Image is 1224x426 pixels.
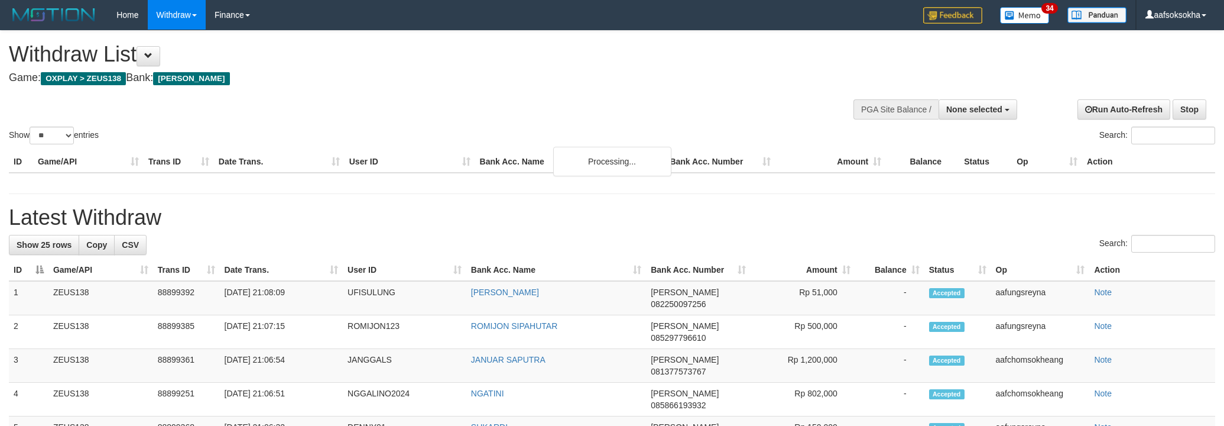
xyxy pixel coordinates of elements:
td: - [855,383,924,417]
td: 2 [9,315,48,349]
img: Button%20Memo.svg [1000,7,1050,24]
th: Op [1012,151,1082,173]
td: 88899251 [153,383,220,417]
th: Game/API: activate to sort column ascending [48,259,153,281]
span: CSV [122,240,139,250]
th: Balance [886,151,959,173]
a: Note [1094,288,1112,297]
a: Note [1094,389,1112,398]
label: Search: [1099,127,1215,144]
img: panduan.png [1067,7,1126,23]
td: - [855,315,924,349]
td: 1 [9,281,48,315]
th: ID: activate to sort column descending [9,259,48,281]
th: Bank Acc. Number: activate to sort column ascending [646,259,751,281]
td: 88899392 [153,281,220,315]
td: 88899385 [153,315,220,349]
td: Rp 51,000 [751,281,855,315]
span: None selected [946,105,1002,114]
a: Run Auto-Refresh [1077,99,1170,120]
td: Rp 1,200,000 [751,349,855,383]
th: Bank Acc. Number [665,151,775,173]
th: ID [9,151,33,173]
span: Copy 085297796610 to clipboard [651,333,706,343]
span: Accepted [929,389,965,399]
th: Bank Acc. Name: activate to sort column ascending [466,259,646,281]
td: aafungsreyna [991,315,1090,349]
td: ZEUS138 [48,315,153,349]
a: Note [1094,321,1112,331]
h4: Game: Bank: [9,72,804,84]
span: [PERSON_NAME] [651,389,719,398]
th: Trans ID: activate to sort column ascending [153,259,220,281]
h1: Latest Withdraw [9,206,1215,230]
th: Amount [775,151,886,173]
td: ROMIJON123 [343,315,466,349]
span: OXPLAY > ZEUS138 [41,72,126,85]
td: [DATE] 21:07:15 [220,315,343,349]
th: Date Trans.: activate to sort column ascending [220,259,343,281]
input: Search: [1131,235,1215,253]
a: NGATINI [471,389,504,398]
td: ZEUS138 [48,383,153,417]
a: CSV [114,235,147,255]
span: Accepted [929,288,965,298]
div: PGA Site Balance / [853,99,939,120]
td: Rp 500,000 [751,315,855,349]
td: ZEUS138 [48,281,153,315]
td: JANGGALS [343,349,466,383]
td: 4 [9,383,48,417]
label: Show entries [9,127,99,144]
td: [DATE] 21:06:51 [220,383,343,417]
input: Search: [1131,127,1215,144]
span: [PERSON_NAME] [651,321,719,331]
th: Date Trans. [214,151,345,173]
td: 3 [9,349,48,383]
th: User ID: activate to sort column ascending [343,259,466,281]
th: Balance: activate to sort column ascending [855,259,924,281]
span: Accepted [929,322,965,332]
td: Rp 802,000 [751,383,855,417]
span: Copy 082250097256 to clipboard [651,299,706,309]
th: Game/API [33,151,144,173]
td: aafchomsokheang [991,349,1090,383]
th: Amount: activate to sort column ascending [751,259,855,281]
span: [PERSON_NAME] [651,288,719,297]
select: Showentries [30,127,74,144]
th: Bank Acc. Name [475,151,665,173]
div: Processing... [553,147,671,176]
a: ROMIJON SIPAHUTAR [471,321,558,331]
img: MOTION_logo.png [9,6,99,24]
td: aafchomsokheang [991,383,1090,417]
td: - [855,281,924,315]
td: NGGALINO2024 [343,383,466,417]
span: Accepted [929,356,965,366]
span: Copy [86,240,107,250]
td: ZEUS138 [48,349,153,383]
span: Copy 081377573767 to clipboard [651,367,706,376]
td: aafungsreyna [991,281,1090,315]
th: Action [1082,151,1215,173]
a: JANUAR SAPUTRA [471,355,546,364]
th: Status [959,151,1012,173]
td: 88899361 [153,349,220,383]
label: Search: [1099,235,1215,253]
td: - [855,349,924,383]
td: [DATE] 21:08:09 [220,281,343,315]
span: Show 25 rows [17,240,72,250]
th: User ID [345,151,475,173]
span: [PERSON_NAME] [651,355,719,364]
td: UFISULUNG [343,281,466,315]
a: Copy [79,235,115,255]
th: Action [1089,259,1215,281]
th: Op: activate to sort column ascending [991,259,1090,281]
h1: Withdraw List [9,43,804,66]
th: Status: activate to sort column ascending [924,259,991,281]
button: None selected [939,99,1017,120]
td: [DATE] 21:06:54 [220,349,343,383]
a: Stop [1173,99,1206,120]
a: Note [1094,355,1112,364]
th: Trans ID [144,151,214,173]
a: Show 25 rows [9,235,79,255]
img: Feedback.jpg [923,7,982,24]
